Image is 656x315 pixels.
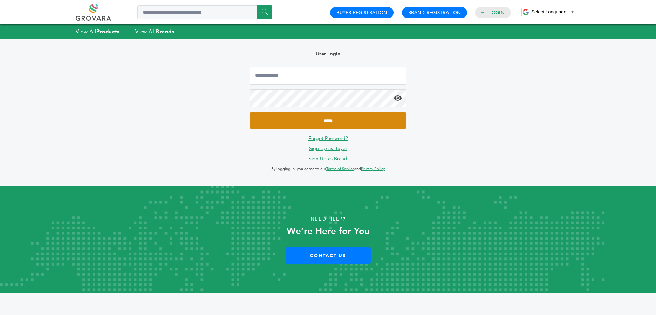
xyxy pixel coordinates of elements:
[336,9,387,16] a: Buyer Registration
[76,28,120,35] a: View AllProducts
[308,135,348,142] a: Forgot Password?
[250,165,406,173] p: By logging in, you agree to our and
[287,225,370,237] strong: We’re Here for You
[250,67,406,85] input: Email Address
[309,145,347,152] a: Sign Up as Buyer
[361,166,385,172] a: Privacy Policy
[531,9,566,14] span: Select Language
[33,214,623,224] p: Need Help?
[326,166,354,172] a: Terms of Service
[286,247,371,264] a: Contact Us
[489,9,505,16] a: Login
[309,155,347,162] a: Sign Up as Brand
[135,28,175,35] a: View AllBrands
[316,51,340,57] b: User Login
[250,89,406,107] input: Password
[156,28,174,35] strong: Brands
[531,9,575,14] a: Select Language​
[96,28,119,35] strong: Products
[137,5,272,19] input: Search a product or brand...
[408,9,461,16] a: Brand Registration
[570,9,575,14] span: ▼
